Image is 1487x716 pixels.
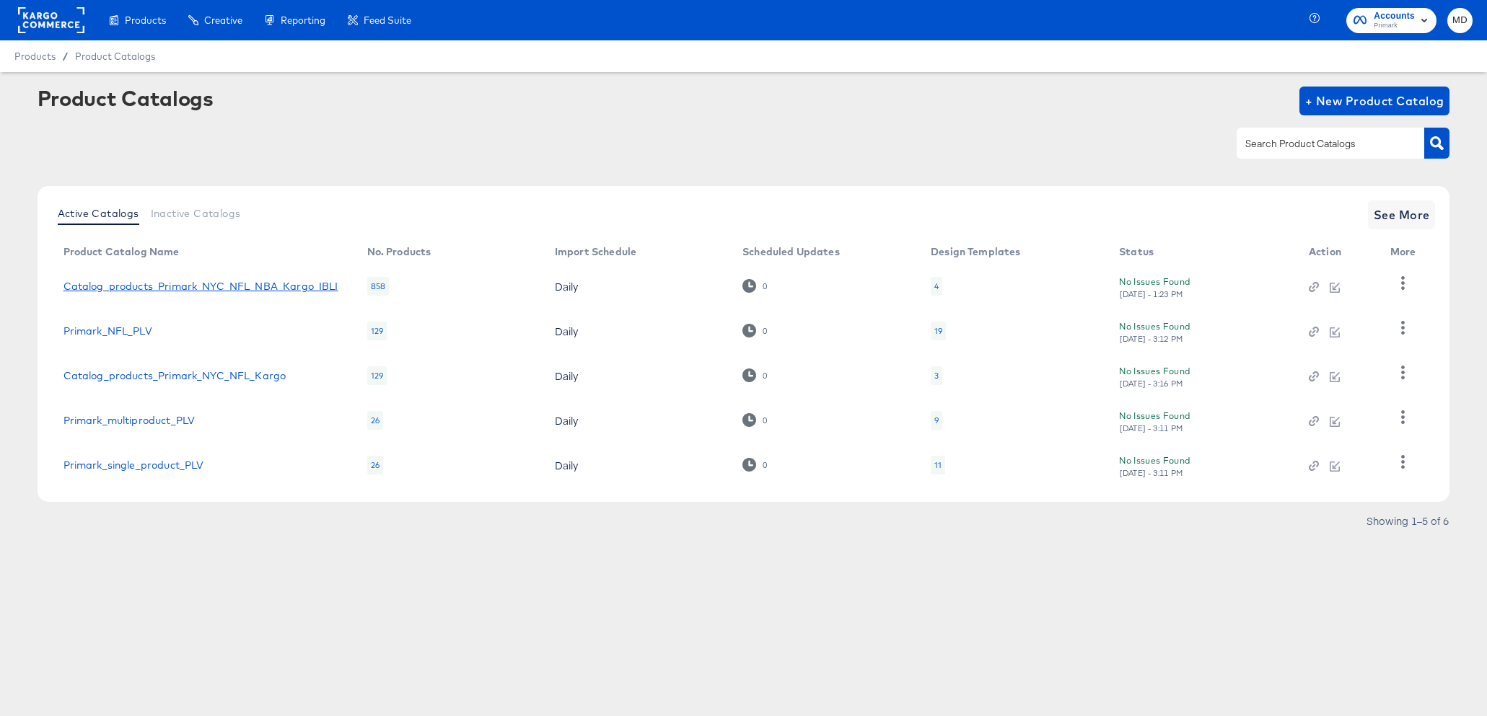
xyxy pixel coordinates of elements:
[543,398,731,443] td: Daily
[762,326,768,336] div: 0
[1368,200,1436,229] button: See More
[742,413,768,427] div: 0
[75,50,155,62] a: Product Catalogs
[56,50,75,62] span: /
[1299,87,1450,115] button: + New Product Catalog
[367,322,387,340] div: 129
[762,371,768,381] div: 0
[931,277,942,296] div: 4
[931,366,942,385] div: 3
[931,411,942,430] div: 9
[63,280,338,292] a: Catalog_products_Primark_NYC_NFL_NBA_Kargo_IBLI
[931,322,946,340] div: 19
[204,14,242,26] span: Creative
[1374,9,1415,24] span: Accounts
[367,366,387,385] div: 129
[1242,136,1396,152] input: Search Product Catalogs
[543,264,731,309] td: Daily
[742,458,768,472] div: 0
[1379,241,1434,264] th: More
[63,325,152,337] a: Primark_NFL_PLV
[931,456,945,474] div: 11
[934,459,942,471] div: 11
[1346,8,1436,33] button: AccountsPrimark
[367,411,383,430] div: 26
[281,14,325,26] span: Reporting
[1297,241,1379,264] th: Action
[1107,241,1297,264] th: Status
[1305,91,1444,111] span: + New Product Catalog
[762,460,768,470] div: 0
[762,281,768,291] div: 0
[58,208,139,219] span: Active Catalogs
[742,279,768,293] div: 0
[931,246,1020,257] div: Design Templates
[742,324,768,337] div: 0
[555,246,636,257] div: Import Schedule
[934,370,939,381] div: 3
[364,14,411,26] span: Feed Suite
[63,459,204,471] a: Primark_single_product_PLV
[1447,8,1473,33] button: MD
[742,368,768,382] div: 0
[543,309,731,353] td: Daily
[1374,205,1430,225] span: See More
[762,415,768,425] div: 0
[934,280,939,292] div: 4
[367,456,383,474] div: 26
[543,443,731,487] td: Daily
[38,87,214,110] div: Product Catalogs
[367,277,389,296] div: 858
[934,325,942,337] div: 19
[1366,516,1449,526] div: Showing 1–5 of 6
[367,246,431,257] div: No. Products
[543,353,731,398] td: Daily
[1374,20,1415,32] span: Primark
[1453,12,1467,29] span: MD
[63,415,196,426] a: Primark_multiproduct_PLV
[742,246,840,257] div: Scheduled Updates
[14,50,56,62] span: Products
[151,208,241,219] span: Inactive Catalogs
[63,370,286,381] a: Catalog_products_Primark_NYC_NFL_Kargo
[125,14,166,26] span: Products
[934,415,939,426] div: 9
[63,246,180,257] div: Product Catalog Name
